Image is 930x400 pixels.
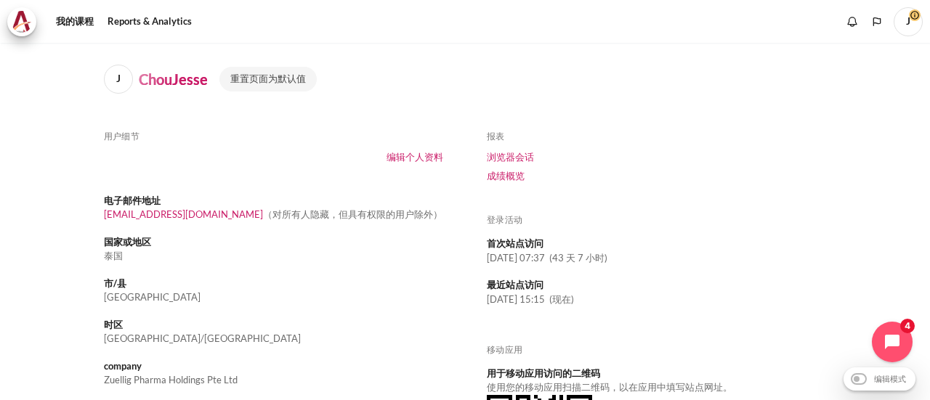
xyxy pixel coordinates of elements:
a: 编辑个人资料 [387,151,443,163]
h4: ChouJesse [139,68,208,90]
span: J [104,65,133,94]
h5: 报表 [487,131,827,142]
button: 重置页面为默认值 [219,67,317,91]
span: J [894,7,923,36]
dt: 市/县 [104,277,444,291]
dd: [GEOGRAPHIC_DATA] [104,290,444,305]
h5: 用户细节 [104,131,444,142]
a: 用户菜单 [894,7,923,36]
h5: 移动应用 [487,344,827,356]
a: [EMAIL_ADDRESS][DOMAIN_NAME] [104,208,263,220]
button: Languages [866,11,888,33]
dd: 泰国 [104,249,444,264]
dt: 时区 [104,318,444,332]
dt: 首次站点访问 [487,237,827,251]
a: 浏览器会话 [487,151,534,163]
dd: [GEOGRAPHIC_DATA]/[GEOGRAPHIC_DATA] [104,332,444,346]
dt: 电子邮件地址 [104,194,444,208]
dd: （对所有人隐藏，但具有权限的用户除外） [104,208,444,222]
dt: 国家或地区 [104,235,444,250]
h5: 登录活动 [487,214,827,226]
a: 成绩概览 [487,170,525,181]
a: Architeck Architeck [7,7,44,36]
a: 我的课程 [51,7,99,36]
a: Reports & Analytics [102,7,197,36]
dt: 最近站点访问 [487,278,827,293]
dd: Zuellig Pharma Holdings Pte Ltd [104,373,444,388]
img: Architeck [12,11,32,33]
dt: company [104,359,444,374]
dd: [DATE] 15:15 (现在) [487,293,827,307]
dt: 用于移动应用访问的二维码 [487,367,827,381]
div: 显示没有新通知的通知窗口 [841,11,863,33]
dd: [DATE] 07:37 (43 天 7 小时) [487,251,827,266]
